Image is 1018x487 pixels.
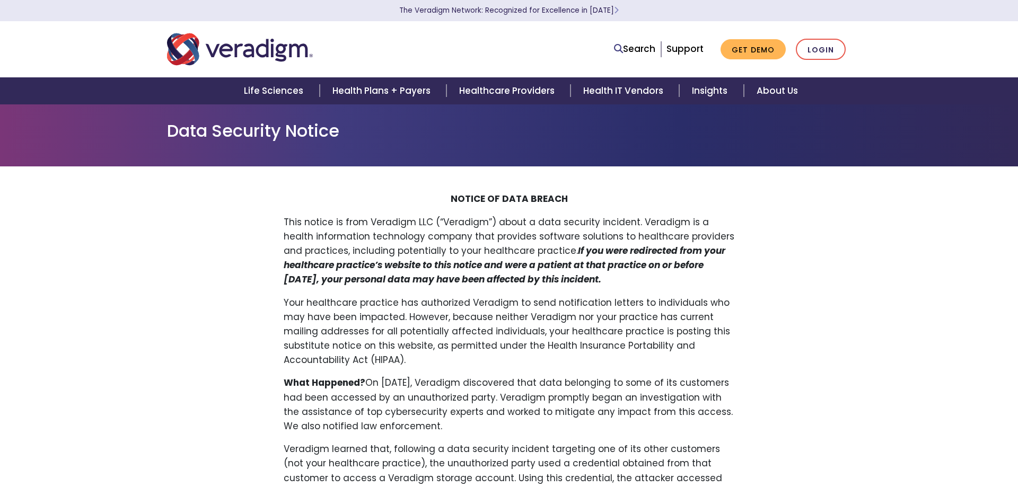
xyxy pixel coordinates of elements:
strong: If you were redirected from your healthcare practice’s website to this notice and were a patient ... [284,244,725,286]
a: Health IT Vendors [571,77,679,104]
a: Health Plans + Payers [320,77,446,104]
a: Healthcare Providers [446,77,571,104]
a: About Us [744,77,811,104]
p: Your healthcare practice has authorized Veradigm to send notification letters to individuals who ... [284,296,734,368]
strong: What Happened? [284,376,365,389]
a: Insights [679,77,743,104]
a: The Veradigm Network: Recognized for Excellence in [DATE]Learn More [399,5,619,15]
a: Life Sciences [231,77,319,104]
a: Search [614,42,655,56]
strong: NOTICE OF DATA BREACH [451,192,568,205]
h1: Data Security Notice [167,121,851,141]
p: This notice is from Veradigm LLC (“Veradigm”) about a data security incident. Veradigm is a healt... [284,215,734,287]
a: Get Demo [721,39,786,60]
img: Veradigm logo [167,32,313,67]
a: Support [666,42,704,55]
p: On [DATE], Veradigm discovered that data belonging to some of its customers had been accessed by ... [284,376,734,433]
span: Learn More [614,5,619,15]
a: Login [796,39,846,60]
